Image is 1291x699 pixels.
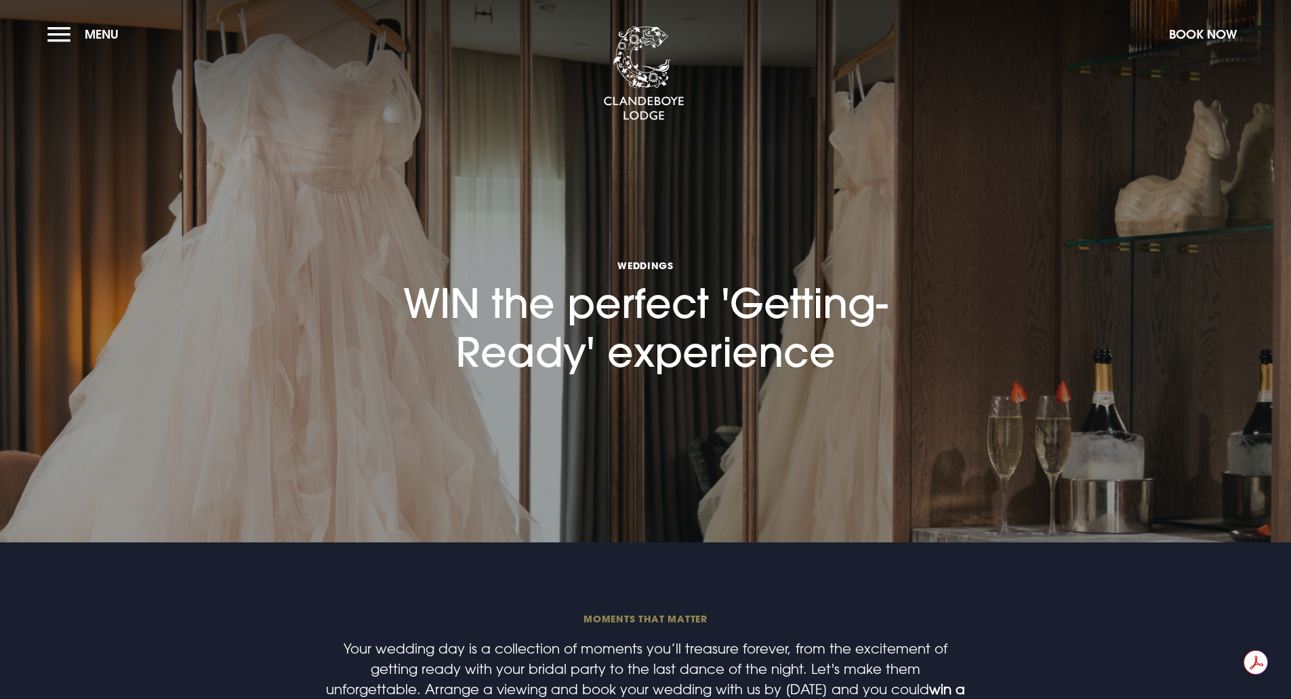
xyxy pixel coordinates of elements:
button: Menu [47,20,125,49]
button: Book Now [1162,20,1244,49]
h1: WIN the perfect 'Getting-Ready' experience [375,173,917,376]
span: Menu [85,26,119,42]
span: MOMENTS THAT MATTER [323,612,968,625]
img: Clandeboye Lodge [603,26,684,121]
span: Weddings [375,259,917,272]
